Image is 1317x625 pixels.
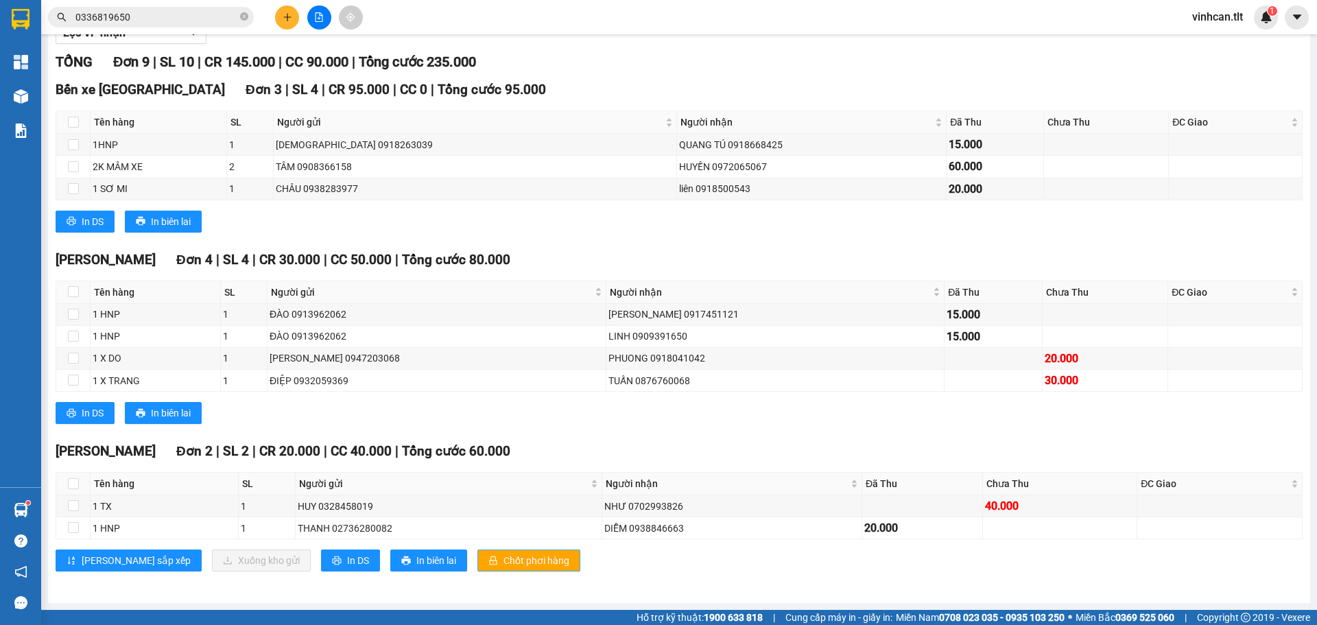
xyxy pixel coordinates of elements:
[1045,372,1165,389] div: 30.000
[240,11,248,24] span: close-circle
[227,111,273,134] th: SL
[14,55,28,69] img: dashboard-icon
[1172,285,1288,300] span: ĐC Giao
[240,12,248,21] span: close-circle
[56,252,156,268] span: [PERSON_NAME]
[56,211,115,233] button: printerIn DS
[14,565,27,578] span: notification
[390,550,467,571] button: printerIn biên lai
[252,252,256,268] span: |
[136,408,145,419] span: printer
[1045,350,1165,367] div: 20.000
[276,181,674,196] div: CHÂU 0938283977
[704,612,763,623] strong: 1900 633 818
[322,82,325,97] span: |
[75,10,237,25] input: Tìm tên, số ĐT hoặc mã đơn
[93,521,236,536] div: 1 HNP
[56,402,115,424] button: printerIn DS
[221,281,268,304] th: SL
[14,123,28,138] img: solution-icon
[93,159,224,174] div: 2K MÂM XE
[125,211,202,233] button: printerIn biên lai
[56,54,93,70] span: TỔNG
[983,473,1137,495] th: Chưa Thu
[307,5,331,30] button: file-add
[223,329,265,344] div: 1
[67,556,76,567] span: sort-ascending
[1268,6,1277,16] sup: 1
[246,82,282,97] span: Đơn 3
[82,405,104,421] span: In DS
[270,307,604,322] div: ĐÀO 0913962062
[947,328,1040,345] div: 15.000
[12,9,29,30] img: logo-vxr
[223,351,265,366] div: 1
[1044,111,1169,134] th: Chưa Thu
[1241,613,1250,622] span: copyright
[352,54,355,70] span: |
[216,252,219,268] span: |
[637,610,763,625] span: Hỗ trợ kỹ thuật:
[270,351,604,366] div: [PERSON_NAME] 0947203068
[949,180,1041,198] div: 20.000
[216,443,219,459] span: |
[198,54,201,70] span: |
[488,556,498,567] span: lock
[229,181,270,196] div: 1
[1291,11,1303,23] span: caret-down
[153,54,156,70] span: |
[276,159,674,174] div: TÂM 0908366158
[402,443,510,459] span: Tổng cước 60.000
[1270,6,1274,16] span: 1
[608,373,942,388] div: TUẤN 0876760068
[298,521,600,536] div: THANH 02736280082
[359,54,476,70] span: Tổng cước 235.000
[864,519,980,536] div: 20.000
[82,553,191,568] span: [PERSON_NAME] sắp xếp
[67,216,76,227] span: printer
[271,285,592,300] span: Người gửi
[136,216,145,227] span: printer
[949,136,1041,153] div: 15.000
[93,181,224,196] div: 1 SƠ MI
[113,54,150,70] span: Đơn 9
[93,307,218,322] div: 1 HNP
[91,281,221,304] th: Tên hàng
[604,521,859,536] div: DIỄM 0938846663
[160,54,194,70] span: SL 10
[93,351,218,366] div: 1 X DO
[324,443,327,459] span: |
[299,476,588,491] span: Người gửi
[785,610,892,625] span: Cung cấp máy in - giấy in:
[947,306,1040,323] div: 15.000
[259,443,320,459] span: CR 20.000
[229,159,270,174] div: 2
[321,550,380,571] button: printerIn DS
[285,82,289,97] span: |
[1285,5,1309,30] button: caret-down
[275,5,299,30] button: plus
[947,111,1044,134] th: Đã Thu
[773,610,775,625] span: |
[679,181,945,196] div: liên 0918500543
[56,82,225,97] span: Bến xe [GEOGRAPHIC_DATA]
[1068,615,1072,620] span: ⚪️
[606,476,848,491] span: Người nhận
[56,443,156,459] span: [PERSON_NAME]
[332,556,342,567] span: printer
[680,115,933,130] span: Người nhận
[679,159,945,174] div: HUYỀN 0972065067
[939,612,1065,623] strong: 0708 023 035 - 0935 103 250
[331,252,392,268] span: CC 50.000
[395,443,399,459] span: |
[314,12,324,22] span: file-add
[949,158,1041,175] div: 60.000
[393,82,396,97] span: |
[283,12,292,22] span: plus
[223,443,249,459] span: SL 2
[270,329,604,344] div: ĐÀO 0913962062
[14,596,27,609] span: message
[401,556,411,567] span: printer
[1185,610,1187,625] span: |
[204,54,275,70] span: CR 145.000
